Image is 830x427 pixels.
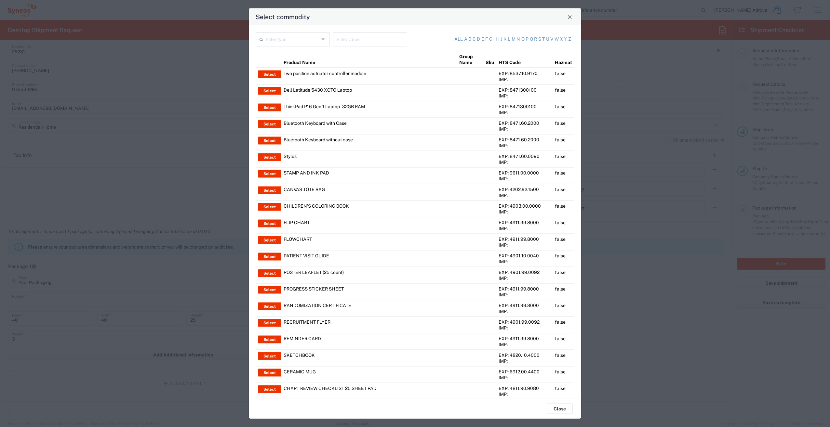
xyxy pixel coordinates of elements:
td: false [553,383,574,399]
td: POSTER LEAFLET (25 count) [281,267,457,283]
td: SKETCHBOOK [281,350,457,366]
a: All [454,36,463,43]
td: CHILDREN'S COLORING BOOK [281,201,457,217]
a: s [538,36,541,43]
button: Select [258,236,281,244]
button: Select [258,352,281,360]
button: Select [258,104,281,111]
td: false [553,283,574,300]
td: false [553,366,574,383]
button: Select [258,336,281,343]
div: EXP: 4911.99.8000 [499,286,550,292]
td: PROGRESS STICKER SHEET [281,283,457,300]
a: d [477,36,480,43]
td: RANDOMIZATION CERTIFICATE [281,300,457,317]
td: STAMP AND INK PAD [281,167,457,184]
button: Select [258,87,281,95]
th: Sku [483,51,496,68]
div: IMP: [499,375,550,381]
a: i [498,36,500,43]
td: ThinkPad P16 Gen 1 Laptop - 32GB RAM [281,101,457,118]
td: Dell Latitude 5430 XCTO Laptop [281,84,457,101]
button: Select [258,120,281,128]
a: j [501,36,502,43]
div: IMP: [499,110,550,115]
th: Group Name [457,51,483,68]
a: b [468,36,471,43]
button: Select [258,203,281,211]
a: e [481,36,484,43]
a: v [550,36,553,43]
th: Hazmat [553,51,574,68]
td: CANVAS TOTE BAG [281,184,457,201]
div: EXP: 8537.10.9170 [499,71,550,76]
button: Select [258,303,281,310]
td: false [553,68,574,85]
div: IMP: [499,76,550,82]
div: EXP: 4202.92.1500 [499,187,550,192]
div: IMP: [499,143,550,149]
td: Bluetooth Keyboard with Case [281,118,457,134]
button: Select [258,170,281,178]
div: EXP: 4811.90.9080 [499,385,550,391]
td: RECRUITMENT FLYER [281,317,457,333]
td: Bluetooth Keyboard without case [281,134,457,151]
td: false [553,184,574,201]
td: false [553,300,574,317]
div: IMP: [499,325,550,331]
a: m [512,36,515,43]
div: EXP: 4901.99.0092 [499,319,550,325]
div: EXP: 6912.00.4400 [499,369,550,375]
td: false [553,134,574,151]
td: false [553,217,574,234]
a: a [464,36,467,43]
div: EXP: 8471300100 [499,104,550,110]
button: Select [258,71,281,78]
td: FLIP CHART [281,217,457,234]
td: false [553,250,574,267]
button: Select [258,187,281,194]
td: false [553,201,574,217]
a: n [516,36,520,43]
h4: Select commodity [256,12,310,21]
a: l [508,36,510,43]
button: Select [258,137,281,145]
td: false [553,101,574,118]
div: IMP: [499,159,550,165]
td: false [553,84,574,101]
a: h [493,36,497,43]
button: Select [258,253,281,261]
div: EXP: 8471.60.2000 [499,137,550,143]
div: IMP: [499,391,550,397]
div: EXP: 8471300100 [499,87,550,93]
button: Select [258,153,281,161]
div: EXP: 4901.10.0040 [499,253,550,259]
td: false [553,350,574,366]
td: false [553,317,574,333]
td: false [553,267,574,283]
div: IMP: [499,192,550,198]
div: IMP: [499,259,550,265]
button: Select [258,369,281,377]
th: HTS Code [496,51,553,68]
th: Product Name [281,51,457,68]
div: IMP: [499,275,550,281]
a: t [542,36,545,43]
div: IMP: [499,209,550,215]
div: EXP: 4911.99.8000 [499,336,550,342]
button: Select [258,385,281,393]
div: EXP: 8471.60.0090 [499,153,550,159]
td: false [553,333,574,350]
td: CHART REVIEW CHECKLIST 25 SHEET PAD [281,383,457,399]
td: false [553,118,574,134]
td: false [553,234,574,250]
a: x [560,36,563,43]
div: IMP: [499,242,550,248]
div: IMP: [499,226,550,231]
button: Select [258,220,281,227]
div: EXP: 4903.00.0000 [499,203,550,209]
button: Select [258,286,281,294]
div: EXP: 4901.99.0092 [499,269,550,275]
a: f [485,36,488,43]
a: k [503,36,507,43]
